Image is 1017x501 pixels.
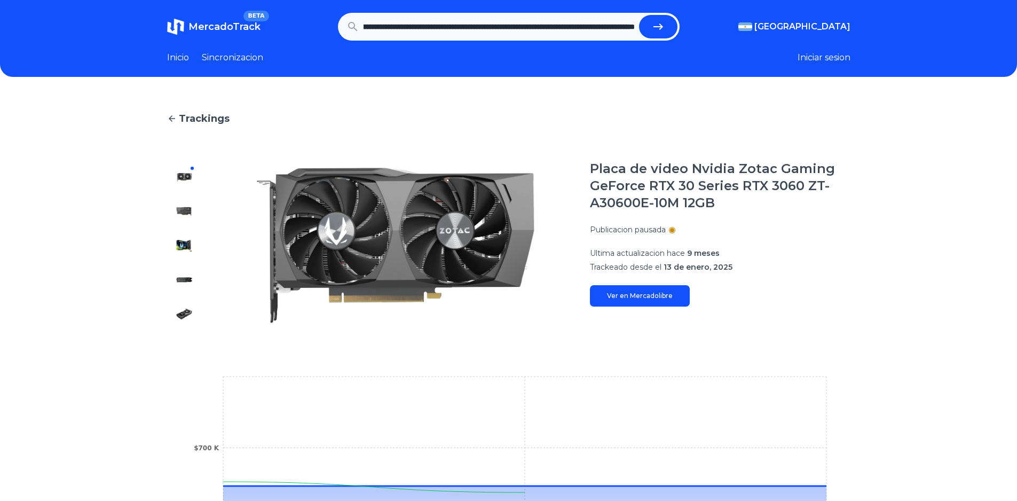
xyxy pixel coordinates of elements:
[738,22,752,31] img: Argentina
[590,248,685,258] span: Ultima actualizacion hace
[243,11,269,21] span: BETA
[176,237,193,254] img: Placa de video Nvidia Zotac Gaming GeForce RTX 30 Series RTX 3060 ZT-A30600E-10M 12GB
[798,51,850,64] button: Iniciar sesion
[664,262,732,272] span: 13 de enero, 2025
[167,51,189,64] a: Inicio
[179,111,230,126] span: Trackings
[590,224,666,235] p: Publicacion pausada
[167,111,850,126] a: Trackings
[167,18,261,35] a: MercadoTrackBETA
[176,203,193,220] img: Placa de video Nvidia Zotac Gaming GeForce RTX 30 Series RTX 3060 ZT-A30600E-10M 12GB
[687,248,720,258] span: 9 meses
[194,444,219,452] tspan: $700 K
[738,20,850,33] button: [GEOGRAPHIC_DATA]
[202,51,263,64] a: Sincronizacion
[176,169,193,186] img: Placa de video Nvidia Zotac Gaming GeForce RTX 30 Series RTX 3060 ZT-A30600E-10M 12GB
[176,306,193,323] img: Placa de video Nvidia Zotac Gaming GeForce RTX 30 Series RTX 3060 ZT-A30600E-10M 12GB
[590,285,690,307] a: Ver en Mercadolibre
[754,20,850,33] span: [GEOGRAPHIC_DATA]
[176,271,193,288] img: Placa de video Nvidia Zotac Gaming GeForce RTX 30 Series RTX 3060 ZT-A30600E-10M 12GB
[590,160,850,212] h1: Placa de video Nvidia Zotac Gaming GeForce RTX 30 Series RTX 3060 ZT-A30600E-10M 12GB
[223,160,569,331] img: Placa de video Nvidia Zotac Gaming GeForce RTX 30 Series RTX 3060 ZT-A30600E-10M 12GB
[590,262,661,272] span: Trackeado desde el
[188,21,261,33] span: MercadoTrack
[167,18,184,35] img: MercadoTrack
